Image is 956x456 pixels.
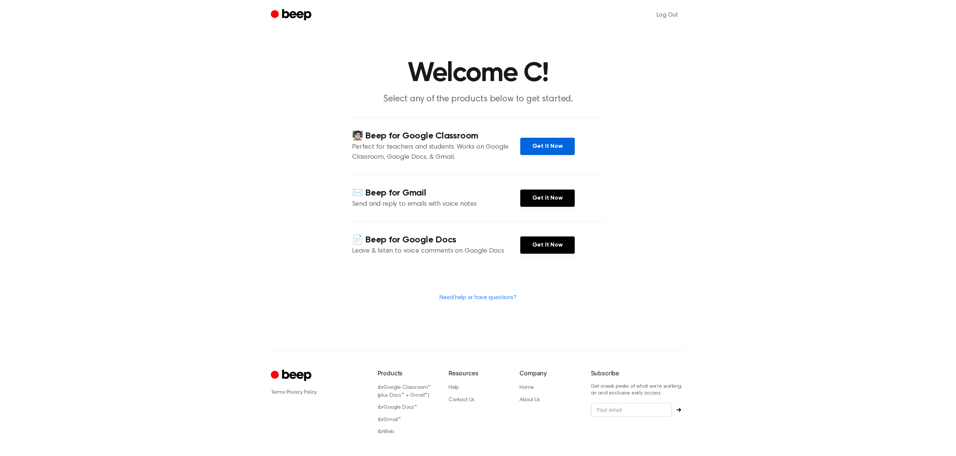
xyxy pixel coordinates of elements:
[520,385,533,390] a: Home
[378,385,431,398] a: forGoogle Classroom™ (plus Docs™ + Gmail™)
[271,388,365,396] div: ·
[378,369,436,378] h6: Products
[378,385,384,390] i: for
[449,369,507,378] h6: Resources
[378,417,384,423] i: for
[591,369,686,378] h6: Subscribe
[449,385,459,390] a: Help
[591,403,672,417] input: Your email
[352,234,520,246] h4: 📄 Beep for Google Docs
[352,187,520,199] h4: ✉️ Beep for Gmail
[520,369,578,378] h6: Company
[672,408,686,412] button: Subscribe
[649,6,686,24] a: Log Out
[378,417,401,423] a: forGmail™
[352,130,520,142] h4: 🧑🏻‍🏫 Beep for Google Classroom
[520,236,575,254] a: Get It Now
[352,246,520,256] p: Leave & listen to voice comments on Google Docs
[286,60,671,87] h1: Welcome C!
[271,390,285,395] a: Terms
[334,93,622,105] p: Select any of the products below to get started.
[378,405,417,410] a: forGoogle Docs™
[352,199,520,209] p: Send and reply to emails with voice notes
[520,190,575,207] a: Get It Now
[378,405,384,410] i: for
[271,369,313,383] a: Cruip
[271,8,313,23] a: Beep
[352,142,520,163] p: Perfect for teachers and students. Works on Google Classroom, Google Docs, & Gmail.
[439,295,517,301] a: Need help or have questions?
[449,397,474,403] a: Contact Us
[520,138,575,155] a: Get It Now
[591,384,686,397] p: Get sneak peeks of what we’re working on and exclusive early access.
[378,429,384,435] i: for
[520,397,540,403] a: About Us
[287,390,317,395] a: Privacy Policy
[378,429,394,435] a: forWeb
